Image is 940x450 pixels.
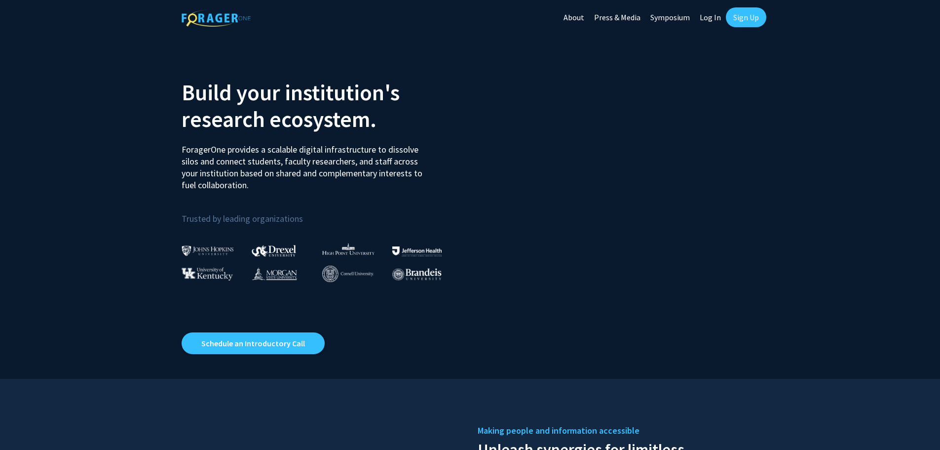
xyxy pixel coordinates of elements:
[478,423,759,438] h5: Making people and information accessible
[182,136,429,191] p: ForagerOne provides a scalable digital infrastructure to dissolve silos and connect students, fac...
[182,199,463,226] p: Trusted by leading organizations
[182,79,463,132] h2: Build your institution's research ecosystem.
[252,267,297,280] img: Morgan State University
[182,332,325,354] a: Opens in a new tab
[392,246,442,256] img: Thomas Jefferson University
[182,245,234,256] img: Johns Hopkins University
[392,268,442,281] img: Brandeis University
[182,9,251,27] img: ForagerOne Logo
[322,266,374,282] img: Cornell University
[252,245,296,256] img: Drexel University
[182,267,233,281] img: University of Kentucky
[322,243,375,255] img: High Point University
[726,7,766,27] a: Sign Up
